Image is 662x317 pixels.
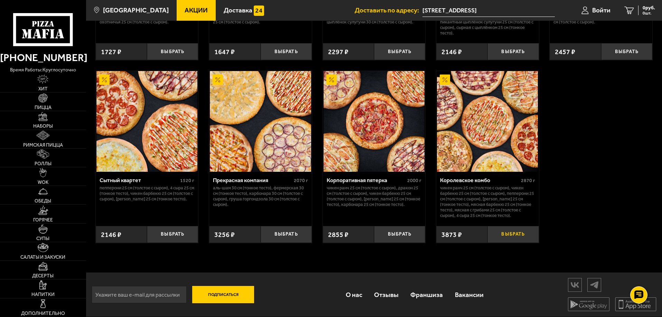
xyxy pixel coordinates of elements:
[103,7,169,13] span: [GEOGRAPHIC_DATA]
[368,284,404,306] a: Отзывы
[192,286,254,303] button: Подписаться
[440,177,519,184] div: Королевское комбо
[404,284,449,306] a: Франшиза
[100,185,195,202] p: Пепперони 25 см (толстое с сыром), 4 сыра 25 см (тонкое тесто), Чикен Барбекю 25 см (толстое с сы...
[38,180,48,185] span: WOK
[254,6,264,16] img: 15daf4d41897b9f0e9f617042186c801.svg
[101,230,121,239] span: 2146 ₽
[35,105,52,110] span: Пицца
[643,11,655,15] span: 0 шт.
[21,311,65,316] span: Дополнительно
[555,48,575,56] span: 2457 ₽
[33,218,53,222] span: Горячее
[294,178,308,184] span: 2070 г
[441,48,462,56] span: 2146 ₽
[99,75,110,85] img: Акционный
[32,274,54,278] span: Десерты
[487,226,539,243] button: Выбрать
[355,7,422,13] span: Доставить по адресу:
[214,230,235,239] span: 3256 ₽
[449,284,489,306] a: Вакансии
[33,124,53,129] span: Наборы
[592,7,610,13] span: Войти
[339,284,368,306] a: О нас
[213,75,223,85] img: Акционный
[323,71,426,172] a: АкционныйКорпоративная пятерка
[440,75,450,85] img: Акционный
[487,43,539,60] button: Выбрать
[422,4,555,17] span: Пушкинский район, посёлок Шушары, Петербургское шоссе, 64к1
[101,48,121,56] span: 1727 ₽
[92,286,187,303] input: Укажите ваш e-mail для рассылки
[440,8,535,36] p: Мясная с грибами 25 см (тонкое тесто), Пепперони Пиканто 25 см (тонкое тесто), Пикантный цыплёнок...
[35,161,52,166] span: Роллы
[147,226,198,243] button: Выбрать
[643,6,655,10] span: 0 руб.
[209,71,312,172] a: АкционныйПрекрасная компания
[588,279,601,291] img: tg
[213,177,292,184] div: Прекрасная компания
[31,292,55,297] span: Напитки
[185,7,208,13] span: Акции
[328,48,348,56] span: 2297 ₽
[374,43,425,60] button: Выбрать
[23,143,63,148] span: Римская пицца
[213,185,308,207] p: Аль-Шам 30 см (тонкое тесто), Фермерская 30 см (тонкое тесто), Карбонара 30 см (толстое с сыром),...
[261,226,312,243] button: Выбрать
[96,71,197,172] img: Сытный квартет
[328,230,348,239] span: 2855 ₽
[96,71,198,172] a: АкционныйСытный квартет
[326,75,337,85] img: Акционный
[35,199,51,204] span: Обеды
[147,43,198,60] button: Выбрать
[601,43,652,60] button: Выбрать
[422,4,555,17] input: Ваш адрес доставки
[568,279,581,291] img: vk
[224,7,252,13] span: Доставка
[210,71,311,172] img: Прекрасная компания
[436,71,539,172] a: АкционныйКоролевское комбо
[180,178,194,184] span: 1520 г
[407,178,421,184] span: 2000 г
[437,71,538,172] img: Королевское комбо
[214,48,235,56] span: 1647 ₽
[324,71,425,172] img: Корпоративная пятерка
[36,236,49,241] span: Супы
[327,177,406,184] div: Корпоративная пятерка
[440,185,535,218] p: Чикен Ранч 25 см (толстое с сыром), Чикен Барбекю 25 см (толстое с сыром), Пепперони 25 см (толст...
[521,178,535,184] span: 2870 г
[374,226,425,243] button: Выбрать
[100,177,179,184] div: Сытный квартет
[441,230,462,239] span: 3873 ₽
[20,255,65,260] span: Салаты и закуски
[261,43,312,60] button: Выбрать
[327,185,422,207] p: Чикен Ранч 25 см (толстое с сыром), Дракон 25 см (толстое с сыром), Чикен Барбекю 25 см (толстое ...
[38,87,48,91] span: Хит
